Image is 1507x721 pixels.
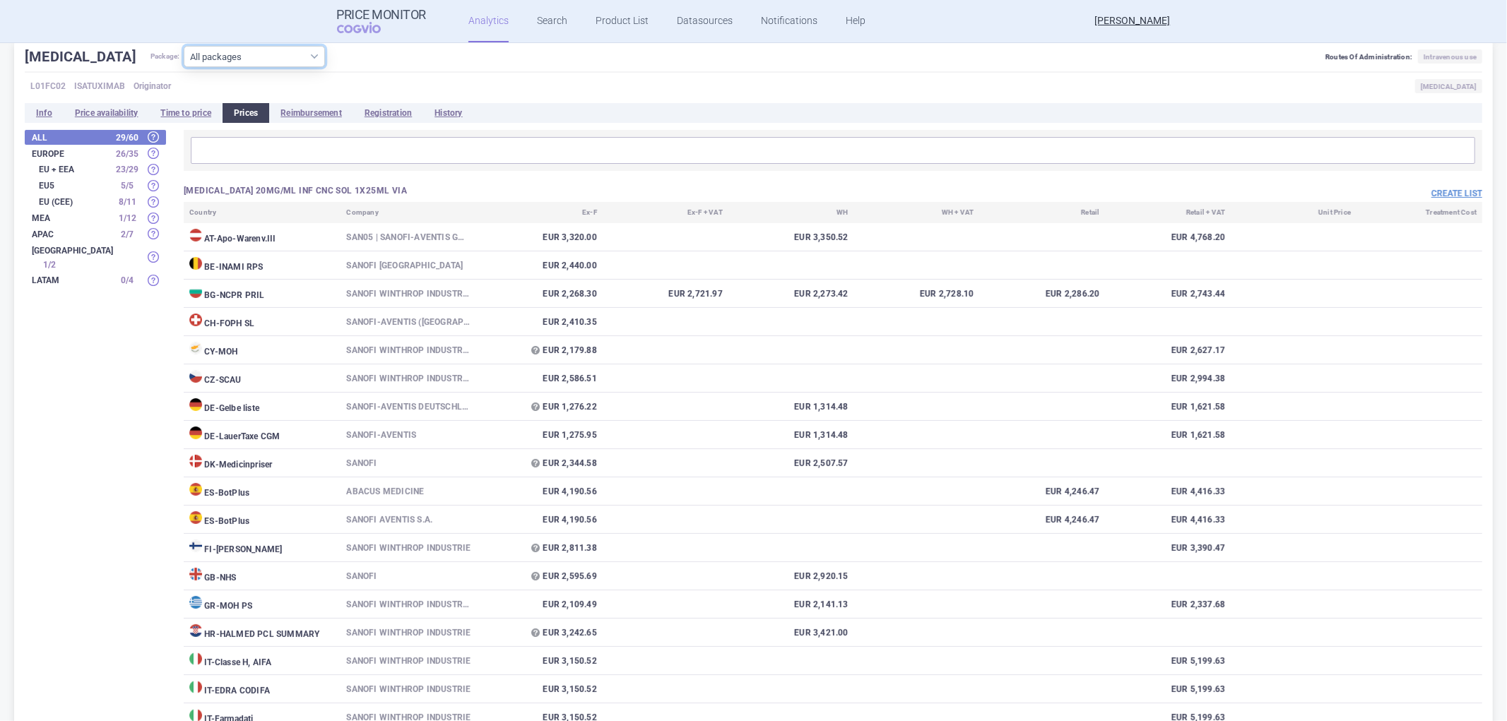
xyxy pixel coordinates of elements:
span: [MEDICAL_DATA] [1415,79,1482,93]
td: EUR 2,811.38 [477,534,603,562]
td: EUR 1,276.22 [477,393,603,421]
img: Croatia [189,624,202,637]
th: Treatment Cost [1357,202,1482,223]
td: EUR 2,627.17 [1105,336,1231,364]
td: Sanofi-Aventis ([GEOGRAPHIC_DATA]) SA [341,308,477,336]
img: Spain [189,511,202,524]
td: SANOFI WINTHROP INDUSTRIE [341,534,477,562]
td: EUR 2,273.42 [728,280,854,308]
td: EUR 3,350.52 [728,223,854,251]
div: 26 / 35 [110,147,145,161]
td: Sanofi Winthrop Industrie, [GEOGRAPHIC_DATA] [341,280,477,308]
th: Country [184,202,341,223]
span: Intravenous use [1418,49,1482,64]
th: Ex-F + VAT [603,202,728,223]
h3: [MEDICAL_DATA] 20MG/ML INF CNC SOL 1X25ML VIA [184,185,833,197]
td: EUR 3,150.52 [477,647,603,675]
td: EUR 1,314.48 [728,421,854,449]
div: 2 / 7 [110,227,145,242]
td: SANOFI WINTHROP INDUSTRIE, [GEOGRAPHIC_DATA] [341,590,477,619]
td: CH - FOPH SL [184,308,341,336]
td: EUR 3,421.00 [728,619,854,647]
th: Retail + VAT [1105,202,1231,223]
div: 1 / 12 [110,211,145,225]
td: EUR 2,410.35 [477,308,603,336]
img: Italy [189,653,202,665]
li: Time to price [149,103,223,123]
td: EUR 4,246.47 [979,506,1105,534]
td: IT - EDRA CODIFA [184,675,341,703]
img: Italy [189,681,202,693]
img: Finland [189,540,202,552]
img: Belgium [189,257,202,270]
td: EUR 2,586.51 [477,364,603,393]
td: EUR 2,507.57 [728,449,854,477]
div: All29/60 [25,130,166,145]
th: Ex-F [477,202,603,223]
td: EUR 2,920.15 [728,562,854,590]
td: EUR 1,621.58 [1105,421,1231,449]
div: 23 / 29 [110,162,145,177]
td: ES - BotPlus [184,477,341,506]
div: EU + EEA 23/29 [25,162,166,177]
td: EUR 4,246.47 [979,477,1105,506]
td: Sanofi Winthrop Industrie [341,619,477,647]
td: IT - Classe H, AIFA [184,647,341,675]
td: EUR 1,621.58 [1105,393,1231,421]
div: 1 / 2 [32,258,67,272]
td: SANOFI WINTHROP INDUSTRIE [341,647,477,675]
td: SAN05 | SANOFI-AVENTIS GMBH [341,223,477,251]
td: EUR 2,994.38 [1105,364,1231,393]
td: SANOFI [GEOGRAPHIC_DATA] [341,251,477,280]
td: CY - MOH [184,336,341,364]
img: Germany [189,427,202,439]
h1: [MEDICAL_DATA] [25,46,150,67]
a: Price MonitorCOGVIO [337,8,427,35]
span: COGVIO [337,22,401,33]
strong: Price Monitor [337,8,427,22]
td: GB - NHS [184,562,341,590]
td: SANOFI WINTHROP INDUSTRIE. [341,336,477,364]
td: EUR 2,109.49 [477,590,603,619]
th: Unit Price [1231,202,1357,223]
th: WH + VAT [854,202,980,223]
div: LATAM 0/4 [25,273,166,288]
span: ISATUXIMAB [74,79,125,93]
img: Cyprus [189,342,202,354]
strong: MEA [32,214,110,222]
li: History [423,103,473,123]
td: EUR 2,721.97 [603,280,728,308]
img: Germany [189,398,202,411]
td: EUR 2,728.10 [854,280,980,308]
td: BE - INAMI RPS [184,251,341,280]
td: Sanofi-Aventis Deutschland GmbH [341,393,477,421]
td: EUR 2,141.13 [728,590,854,619]
div: 0 / 4 [110,273,145,287]
td: EUR 3,320.00 [477,223,603,251]
th: Company [341,202,477,223]
strong: All [32,133,110,142]
div: APAC 2/7 [25,227,166,242]
span: Package: [150,46,180,67]
td: EUR 3,242.65 [477,619,603,647]
td: AT - Apo-Warenv.III [184,223,341,251]
td: EUR 2,337.68 [1105,590,1231,619]
td: BG - NCPR PRIL [184,280,341,308]
div: Routes Of Administration: [1325,49,1482,68]
div: EU (CEE) 8/11 [25,194,166,209]
td: Sanofi [341,449,477,477]
td: CZ - SCAU [184,364,341,393]
strong: EU5 [39,181,110,190]
td: GR - MOH PS [184,590,341,619]
img: Spain [189,483,202,496]
strong: APAC [32,230,110,239]
div: 5 / 5 [110,179,145,193]
li: Reimbursement [269,103,353,123]
strong: [GEOGRAPHIC_DATA] [32,246,113,255]
strong: EU (CEE) [39,198,110,206]
img: Czech Republic [189,370,202,383]
td: EUR 2,268.30 [477,280,603,308]
div: MEA 1/12 [25,210,166,225]
span: L01FC02 [30,79,66,93]
td: FI - [PERSON_NAME] [184,534,341,562]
